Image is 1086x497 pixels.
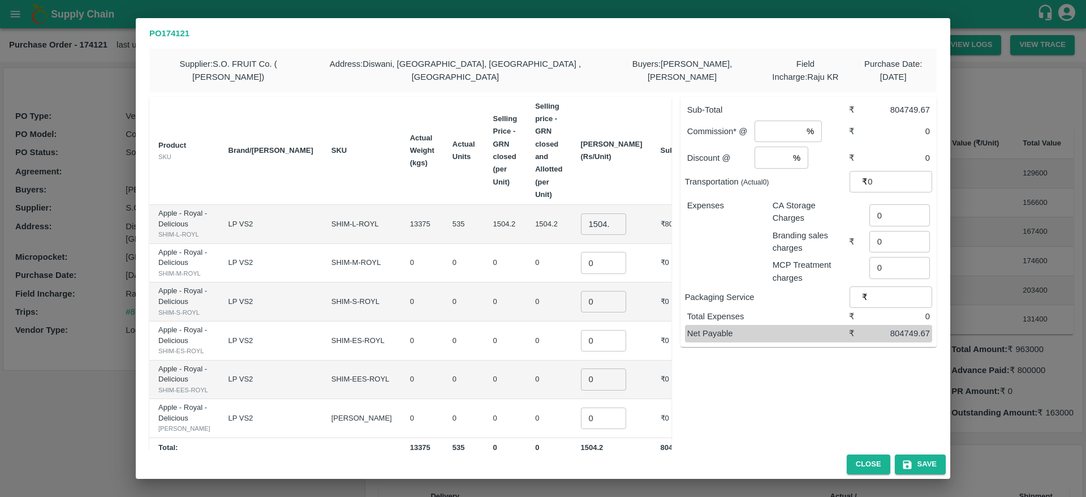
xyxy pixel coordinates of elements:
div: SKU [158,152,210,162]
p: Total Expenses [687,310,849,323]
td: ₹0 [652,322,709,361]
b: Actual Weight (kgs) [410,134,434,168]
div: 0 [869,310,930,323]
td: 0 [484,399,527,438]
p: Commission* @ [687,125,755,138]
td: 1504.2 [526,205,571,244]
input: 0 [581,369,626,390]
b: SKU [331,146,347,155]
small: (Actual 0 ) [741,178,769,186]
b: Product [158,141,186,149]
div: ₹ [849,125,869,138]
td: 0 [526,282,571,322]
td: 0 [401,322,443,361]
td: 0 [526,244,571,283]
td: 1504.2 [484,205,527,244]
div: Field Incharge : Raju KR [761,49,850,92]
div: Purchase Date : [DATE] [850,49,937,92]
td: SHIM-S-ROYL [322,282,401,322]
td: 0 [484,244,527,283]
p: Expenses [687,199,764,212]
b: 804749.67 [661,443,695,452]
div: [PERSON_NAME] [158,423,210,434]
td: 0 [401,244,443,283]
td: LP VS2 [219,205,322,244]
p: % [807,125,814,138]
td: 13375 [401,205,443,244]
b: Sub Total [661,146,693,155]
p: CA Storage Charges [773,199,849,225]
td: LP VS2 [219,282,322,322]
td: ₹0 [652,361,709,400]
b: 0 [535,443,539,452]
td: LP VS2 [219,361,322,400]
b: Selling Price - GRN closed (per Unit) [493,114,518,186]
td: 0 [401,361,443,400]
td: Apple - Royal - Delicious [149,205,219,244]
div: Buyers : [PERSON_NAME], [PERSON_NAME] [604,49,761,92]
td: SHIM-M-ROYL [322,244,401,283]
b: Selling price - GRN closed and Allotted (per Unit) [535,102,562,199]
td: 535 [443,205,484,244]
td: ₹804749.67 [652,205,709,244]
p: Sub-Total [687,104,849,116]
input: 0 [581,213,626,235]
td: 0 [526,322,571,361]
b: 1504.2 [581,443,604,452]
p: % [793,152,800,164]
p: Net Payable [687,327,849,340]
p: Transportation [685,175,850,188]
b: Brand/[PERSON_NAME] [229,146,313,155]
td: 0 [443,322,484,361]
div: 0 [869,152,930,164]
td: 0 [526,361,571,400]
div: SHIM-EES-ROYL [158,385,210,395]
button: Close [847,455,890,474]
td: Apple - Royal - Delicious [149,244,219,283]
td: 0 [484,361,527,400]
input: 0 [581,291,626,312]
div: Address : Diswani, [GEOGRAPHIC_DATA], [GEOGRAPHIC_DATA] , [GEOGRAPHIC_DATA] [307,49,603,92]
b: 13375 [410,443,430,452]
div: ₹ [849,310,869,323]
input: 0 [581,408,626,429]
td: 0 [526,399,571,438]
input: 0 [581,252,626,273]
td: LP VS2 [219,244,322,283]
td: SHIM-L-ROYL [322,205,401,244]
td: 0 [484,282,527,322]
td: LP VS2 [219,322,322,361]
td: SHIM-ES-ROYL [322,322,401,361]
p: Branding sales charges [773,229,849,255]
div: ₹ [849,235,869,248]
div: 804749.67 [869,327,930,340]
td: ₹0 [652,244,709,283]
td: Apple - Royal - Delicious [149,399,219,438]
td: Apple - Royal - Delicious [149,322,219,361]
td: 0 [484,322,527,361]
div: SHIM-ES-ROYL [158,346,210,356]
p: ₹ [862,291,868,303]
td: SHIM-EES-ROYL [322,361,401,400]
div: 0 [869,125,930,138]
td: 0 [443,282,484,322]
p: ₹ [862,175,868,188]
p: MCP Treatment charges [773,259,849,284]
td: ₹0 [652,399,709,438]
div: ₹ [849,104,869,116]
td: [PERSON_NAME] [322,399,401,438]
div: ₹ [849,327,869,340]
td: ₹0 [652,282,709,322]
div: SHIM-S-ROYL [158,307,210,318]
td: 0 [443,244,484,283]
div: 804749.67 [869,104,930,116]
td: 0 [401,282,443,322]
p: Packaging Service [685,291,850,303]
button: Save [895,455,946,474]
b: Actual Units [453,140,475,161]
b: PO 174121 [149,29,189,38]
td: 0 [401,399,443,438]
b: 0 [493,443,497,452]
td: Apple - Royal - Delicious [149,282,219,322]
td: LP VS2 [219,399,322,438]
